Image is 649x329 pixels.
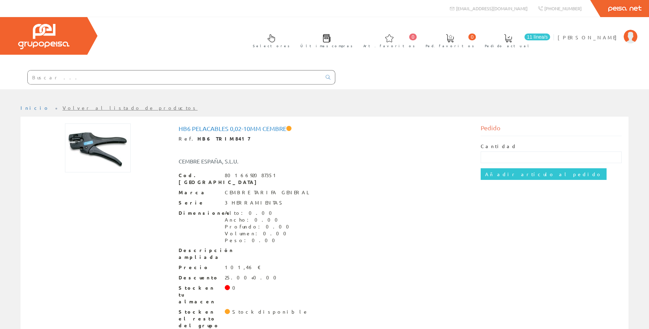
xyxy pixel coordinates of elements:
div: Stock disponible [232,308,309,315]
div: CEMBRE TARIFA GENERAL [225,189,312,196]
span: Serie [179,199,220,206]
span: Descuento [179,274,220,281]
div: Ancho: 0.00 [225,216,293,223]
input: Añadir artículo al pedido [481,168,607,180]
span: 11 línea/s [524,34,550,40]
span: Marca [179,189,220,196]
div: Alto: 0.00 [225,210,293,216]
span: 0 [409,34,417,40]
div: Profundo: 0.00 [225,223,293,230]
div: 101,46 € [225,264,261,271]
img: Foto artículo Hb6 Pelacables 0,02-10mm Cembre (192x142.62857142857) [65,123,131,172]
a: 11 línea/s Pedido actual [478,28,552,52]
div: Pedido [481,123,622,136]
div: 8016692087351 [225,172,279,179]
div: 0 [232,285,239,291]
input: Buscar ... [28,70,322,84]
span: Últimas compras [300,42,353,49]
div: 25.00+0.00 [225,274,281,281]
a: Inicio [21,105,50,111]
a: [PERSON_NAME] [558,28,637,35]
a: Últimas compras [294,28,356,52]
div: CEMBRE ESPAÑA, S.L.U. [173,157,350,165]
div: Peso: 0.00 [225,237,293,244]
span: Stock en tu almacen [179,285,220,305]
span: [EMAIL_ADDRESS][DOMAIN_NAME] [456,5,528,11]
span: Selectores [253,42,290,49]
span: Stock en el resto del grupo [179,308,220,329]
span: [PERSON_NAME] [558,34,620,41]
span: Dimensiones [179,210,220,216]
span: Cod. [GEOGRAPHIC_DATA] [179,172,220,186]
span: [PHONE_NUMBER] [544,5,582,11]
div: 3 HERRAMIENTAS [225,199,285,206]
strong: HB6 TRIM8417 [197,135,250,142]
span: Pedido actual [485,42,531,49]
img: Grupo Peisa [18,24,69,49]
span: Art. favoritos [363,42,415,49]
div: Ref. [179,135,471,142]
label: Cantidad [481,143,517,150]
span: Ped. favoritos [426,42,474,49]
a: Selectores [246,28,293,52]
span: Descripción ampliada [179,247,220,261]
span: 0 [468,34,476,40]
span: Precio [179,264,220,271]
div: Volumen: 0.00 [225,230,293,237]
h1: Hb6 Pelacables 0,02-10mm Cembre [179,125,471,132]
a: Volver al listado de productos [63,105,198,111]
